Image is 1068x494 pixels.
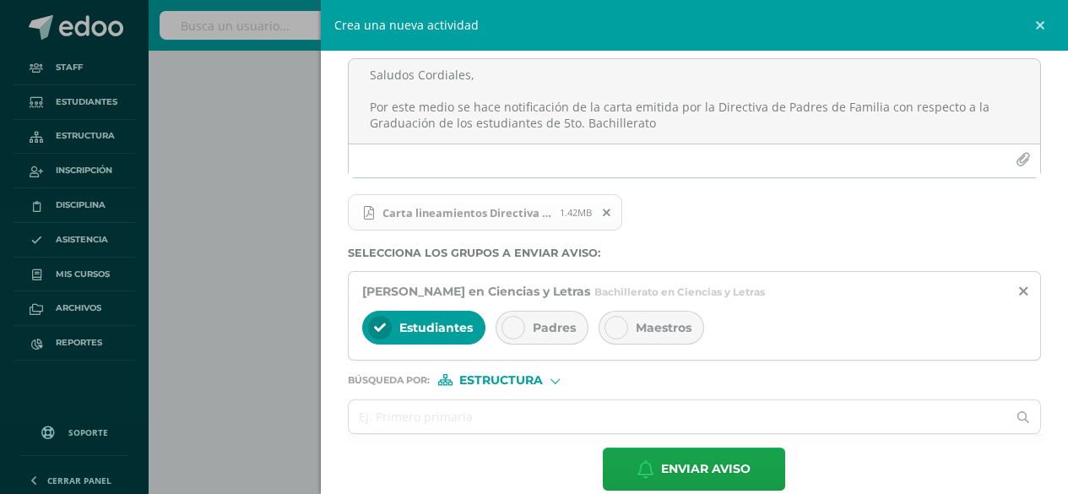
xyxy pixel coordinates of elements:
[374,206,560,220] span: Carta lineamientos Directiva Padres 5to [PERSON_NAME]. 2025 Completo.pdf
[533,320,576,335] span: Padres
[349,59,1041,144] textarea: Saludos Cordiales, Por este medio se hace notificación de la carta emitida por la Directiva de Pa...
[348,194,623,231] span: Carta lineamientos Directiva Padres 5to Bach. 2025 Completo.pdf
[594,285,765,298] span: Bachillerato en Ciencias y Letras
[636,320,691,335] span: Maestros
[661,448,751,490] span: Enviar aviso
[362,284,590,299] span: [PERSON_NAME] en Ciencias y Letras
[348,376,430,385] span: Búsqueda por :
[603,448,785,491] button: Enviar aviso
[593,204,621,222] span: Remover archivo
[348,247,1042,259] label: Selecciona los grupos a enviar aviso :
[459,376,543,385] span: Estructura
[399,320,473,335] span: Estudiantes
[560,206,592,219] span: 1.42MB
[349,400,1007,433] input: Ej. Primero primaria
[438,374,565,386] div: [object Object]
